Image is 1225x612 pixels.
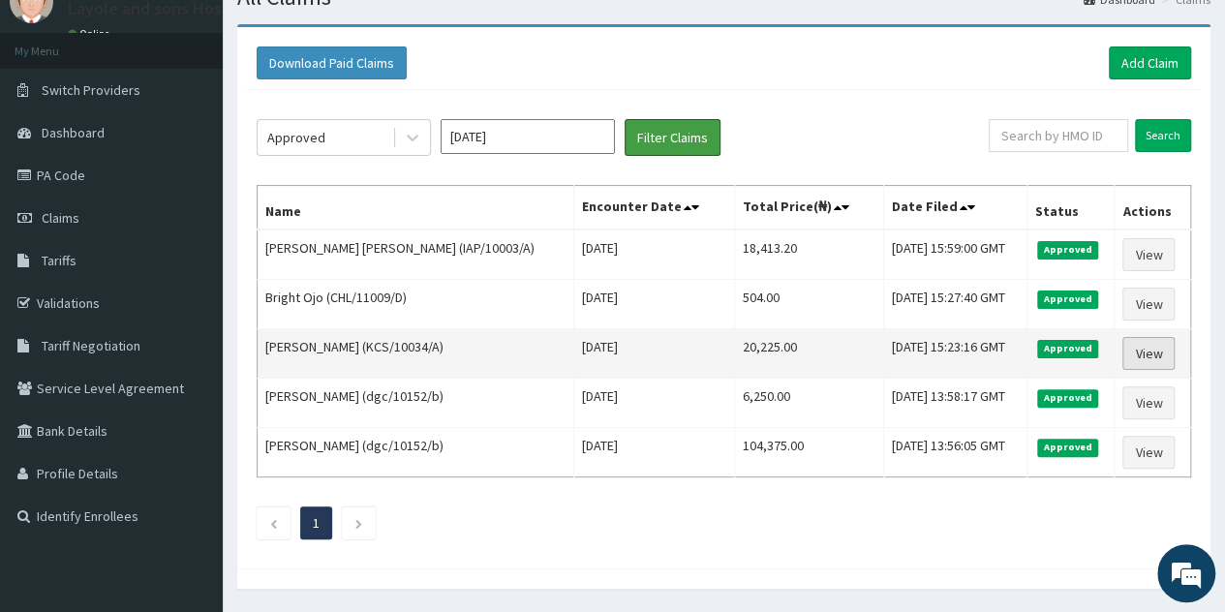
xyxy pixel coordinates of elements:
[573,186,734,230] th: Encounter Date
[441,119,615,154] input: Select Month and Year
[1037,439,1098,456] span: Approved
[883,229,1026,280] td: [DATE] 15:59:00 GMT
[42,209,79,227] span: Claims
[734,379,883,428] td: 6,250.00
[68,27,114,41] a: Online
[1109,46,1191,79] a: Add Claim
[1115,186,1191,230] th: Actions
[1122,238,1175,271] a: View
[1122,288,1175,321] a: View
[883,379,1026,428] td: [DATE] 13:58:17 GMT
[267,128,325,147] div: Approved
[883,186,1026,230] th: Date Filed
[1135,119,1191,152] input: Search
[734,428,883,477] td: 104,375.00
[10,407,369,474] textarea: Type your message and hit 'Enter'
[258,379,574,428] td: [PERSON_NAME] (dgc/10152/b)
[989,119,1128,152] input: Search by HMO ID
[42,124,105,141] span: Dashboard
[42,337,140,354] span: Tariff Negotiation
[1037,241,1098,259] span: Approved
[883,329,1026,379] td: [DATE] 15:23:16 GMT
[1122,337,1175,370] a: View
[36,97,78,145] img: d_794563401_company_1708531726252_794563401
[734,329,883,379] td: 20,225.00
[734,229,883,280] td: 18,413.20
[318,10,364,56] div: Minimize live chat window
[112,183,267,379] span: We're online!
[625,119,720,156] button: Filter Claims
[258,229,574,280] td: [PERSON_NAME] [PERSON_NAME] (IAP/10003/A)
[354,514,363,532] a: Next page
[269,514,278,532] a: Previous page
[1037,340,1098,357] span: Approved
[734,280,883,329] td: 504.00
[573,329,734,379] td: [DATE]
[1037,389,1098,407] span: Approved
[883,428,1026,477] td: [DATE] 13:56:05 GMT
[573,280,734,329] td: [DATE]
[258,186,574,230] th: Name
[1122,386,1175,419] a: View
[883,280,1026,329] td: [DATE] 15:27:40 GMT
[1027,186,1115,230] th: Status
[257,46,407,79] button: Download Paid Claims
[573,229,734,280] td: [DATE]
[734,186,883,230] th: Total Price(₦)
[101,108,325,134] div: Chat with us now
[573,379,734,428] td: [DATE]
[258,329,574,379] td: [PERSON_NAME] (KCS/10034/A)
[1122,436,1175,469] a: View
[42,252,77,269] span: Tariffs
[42,81,140,99] span: Switch Providers
[258,428,574,477] td: [PERSON_NAME] (dgc/10152/b)
[258,280,574,329] td: Bright Ojo (CHL/11009/D)
[313,514,320,532] a: Page 1 is your current page
[573,428,734,477] td: [DATE]
[1037,291,1098,308] span: Approved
